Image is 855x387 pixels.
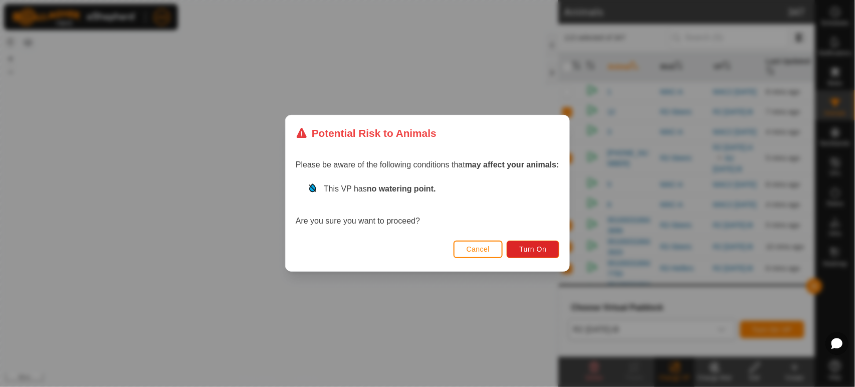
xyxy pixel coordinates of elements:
strong: may affect your animals: [465,161,559,169]
span: Please be aware of the following conditions that [296,161,559,169]
button: Cancel [454,241,503,258]
span: This VP has [324,185,436,193]
div: Are you sure you want to proceed? [296,183,559,228]
div: Potential Risk to Animals [296,125,437,141]
span: Turn On [520,246,547,254]
span: Cancel [467,246,490,254]
strong: no watering point. [367,185,436,193]
button: Turn On [507,241,559,258]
